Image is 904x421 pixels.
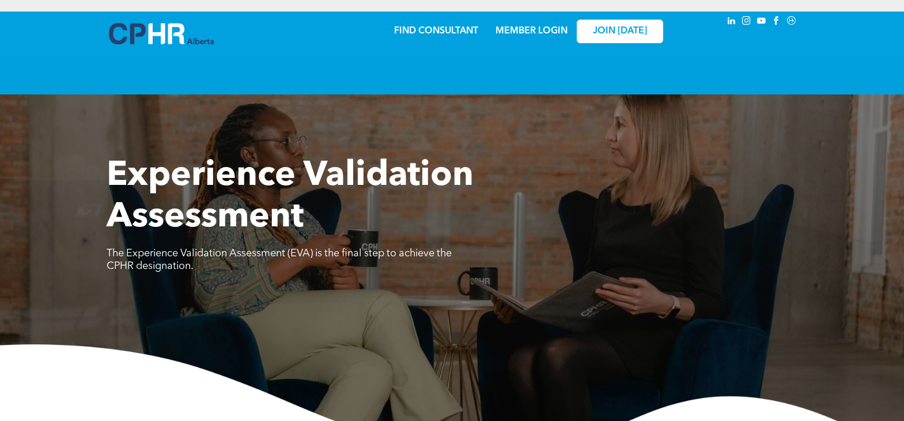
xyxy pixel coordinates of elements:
[109,23,214,44] img: A blue and white logo for cp alberta
[496,26,568,36] a: MEMBER LOGIN
[107,159,474,235] span: Experience Validation Assessment
[725,14,738,30] a: linkedin
[785,14,798,30] a: Social network
[593,26,647,37] span: JOIN [DATE]
[755,14,768,30] a: youtube
[770,14,783,30] a: facebook
[107,248,452,271] span: The Experience Validation Assessment (EVA) is the final step to achieve the CPHR designation.
[577,20,663,43] a: JOIN [DATE]
[740,14,753,30] a: instagram
[394,26,478,36] a: FIND CONSULTANT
